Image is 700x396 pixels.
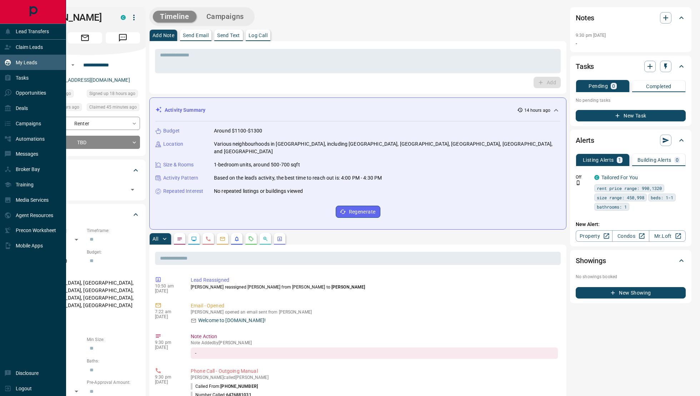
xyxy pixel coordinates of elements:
[30,117,140,130] div: Renter
[220,236,225,242] svg: Emails
[262,236,268,242] svg: Opportunities
[87,379,140,386] p: Pre-Approval Amount:
[152,33,174,38] p: Add Note
[576,221,686,228] p: New Alert:
[331,285,365,290] span: [PERSON_NAME]
[576,230,612,242] a: Property
[576,287,686,299] button: New Showing
[89,90,135,97] span: Signed up 18 hours ago
[155,314,180,319] p: [DATE]
[191,333,558,340] p: Note Action
[576,61,594,72] h2: Tasks
[214,161,300,169] p: 1-bedroom units, around 500-700 sqft
[646,84,671,89] p: Completed
[155,309,180,314] p: 7:22 am
[576,174,590,180] p: Off
[121,15,126,20] div: condos.ca
[576,132,686,149] div: Alerts
[234,236,240,242] svg: Listing Alerts
[155,289,180,294] p: [DATE]
[68,32,102,44] span: Email
[220,384,258,389] span: [PHONE_NUMBER]
[198,317,266,324] p: Welcome to [DOMAIN_NAME]!
[87,227,140,234] p: Timeframe:
[199,11,251,22] button: Campaigns
[214,140,560,155] p: Various neighbourhoods in [GEOGRAPHIC_DATA], including [GEOGRAPHIC_DATA], [GEOGRAPHIC_DATA], [GEO...
[87,336,140,343] p: Min Size:
[637,157,671,162] p: Building Alerts
[153,11,196,22] button: Timeline
[183,33,209,38] p: Send Email
[248,236,254,242] svg: Requests
[651,194,673,201] span: beds: 1-1
[177,236,182,242] svg: Notes
[87,103,140,113] div: Tue Oct 14 2025
[676,157,679,162] p: 0
[618,157,621,162] p: 1
[89,104,137,111] span: Claimed 45 minutes ago
[583,157,614,162] p: Listing Alerts
[249,33,267,38] p: Log Call
[191,302,558,310] p: Email - Opened
[155,284,180,289] p: 10:50 am
[87,358,140,364] p: Baths:
[601,175,638,180] a: Tailored For You
[576,33,606,38] p: 9:30 pm [DATE]
[191,367,558,375] p: Phone Call - Outgoing Manual
[152,236,158,241] p: All
[576,274,686,280] p: No showings booked
[576,135,594,146] h2: Alerts
[597,194,644,201] span: size range: 450,998
[30,12,110,23] h1: [PERSON_NAME]
[163,161,194,169] p: Size & Rooms
[155,345,180,350] p: [DATE]
[217,33,240,38] p: Send Text
[30,277,140,311] p: [GEOGRAPHIC_DATA], [GEOGRAPHIC_DATA], [GEOGRAPHIC_DATA], [GEOGRAPHIC_DATA], [GEOGRAPHIC_DATA], [G...
[155,380,180,385] p: [DATE]
[30,315,140,321] p: Motivation:
[191,375,558,380] p: [PERSON_NAME] called [PERSON_NAME]
[524,107,550,114] p: 14 hours ago
[155,340,180,345] p: 9:30 pm
[191,340,558,345] p: Note Added by [PERSON_NAME]
[30,162,140,179] div: Tags
[69,61,77,69] button: Open
[191,236,197,242] svg: Lead Browsing Activity
[589,84,608,89] p: Pending
[155,104,560,117] div: Activity Summary14 hours ago
[191,310,558,315] p: [PERSON_NAME] opened an email sent from [PERSON_NAME]
[336,206,380,218] button: Regenerate
[191,383,258,390] p: Called From:
[30,136,140,149] div: TBD
[214,187,303,195] p: No repeated listings or buildings viewed
[127,185,137,195] button: Open
[205,236,211,242] svg: Calls
[191,284,558,290] p: [PERSON_NAME] reassigned [PERSON_NAME] from [PERSON_NAME] to
[594,175,599,180] div: condos.ca
[649,230,686,242] a: Mr.Loft
[30,271,140,277] p: Areas Searched:
[191,347,558,359] div: -
[576,180,581,185] svg: Push Notification Only
[597,203,627,210] span: bathrooms: 1
[106,32,140,44] span: Message
[576,255,606,266] h2: Showings
[576,9,686,26] div: Notes
[576,110,686,121] button: New Task
[87,90,140,100] div: Mon Oct 13 2025
[612,230,649,242] a: Condos
[214,127,262,135] p: Around $1100-$1300
[163,140,183,148] p: Location
[49,77,130,83] a: [EMAIL_ADDRESS][DOMAIN_NAME]
[576,95,686,106] p: No pending tasks
[214,174,382,182] p: Based on the lead's activity, the best time to reach out is: 4:00 PM - 4:30 PM
[277,236,282,242] svg: Agent Actions
[165,106,205,114] p: Activity Summary
[576,12,594,24] h2: Notes
[163,187,203,195] p: Repeated Interest
[576,252,686,269] div: Showings
[163,174,198,182] p: Activity Pattern
[30,206,140,223] div: Criteria
[191,276,558,284] p: Lead Reassigned
[87,249,140,255] p: Budget:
